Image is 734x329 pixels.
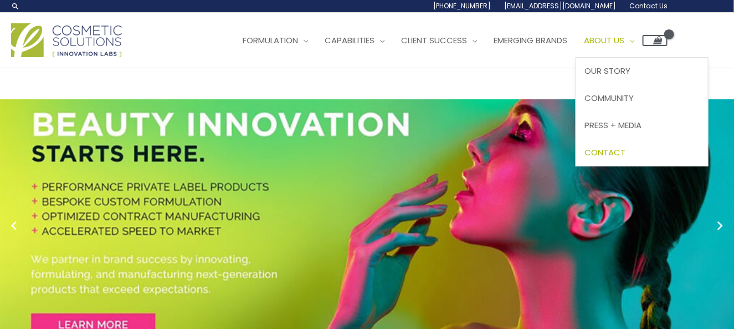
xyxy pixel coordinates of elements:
span: Contact [584,146,625,158]
span: Formulation [243,34,298,46]
button: Next slide [712,217,728,234]
a: About Us [576,24,643,57]
a: Search icon link [11,2,20,11]
a: Formulation [234,24,316,57]
span: Contact Us [629,1,668,11]
a: Capabilities [316,24,393,57]
a: Our Story [576,58,708,85]
a: Client Success [393,24,485,57]
button: Previous slide [6,217,22,234]
nav: Site Navigation [226,24,668,57]
span: Capabilities [325,34,374,46]
a: Emerging Brands [485,24,576,57]
span: [EMAIL_ADDRESS][DOMAIN_NAME] [504,1,616,11]
span: Emerging Brands [494,34,567,46]
span: Community [584,92,634,104]
img: Cosmetic Solutions Logo [11,23,122,57]
a: Community [576,85,708,112]
span: Press + Media [584,119,641,131]
a: Press + Media [576,112,708,139]
a: View Shopping Cart, empty [643,35,668,46]
span: Our Story [584,65,630,77]
a: Contact [576,139,708,166]
span: Client Success [401,34,467,46]
span: [PHONE_NUMBER] [433,1,491,11]
span: About Us [584,34,624,46]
